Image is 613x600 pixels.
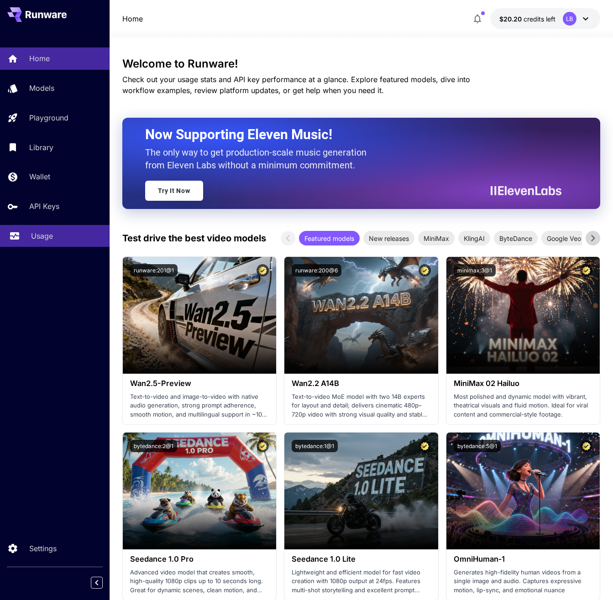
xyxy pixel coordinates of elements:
[299,231,360,245] div: Featured models
[454,264,496,277] button: minimax:3@1
[490,8,600,29] button: $20.19919LB
[122,57,601,70] h3: Welcome to Runware!
[122,13,143,24] nav: breadcrumb
[524,15,555,23] span: credits left
[29,171,50,182] p: Wallet
[98,574,110,591] div: Collapse sidebar
[145,146,373,172] p: The only way to get production-scale music generation from Eleven Labs without a minimum commitment.
[29,112,68,123] p: Playground
[419,264,431,277] button: Certified Model – Vetted for best performance and includes a commercial license.
[29,83,54,94] p: Models
[292,568,431,595] p: Lightweight and efficient model for fast video creation with 1080p output at 24fps. Features mult...
[454,555,593,563] h3: OmniHuman‑1
[363,234,414,243] span: New releases
[257,440,269,452] button: Certified Model – Vetted for best performance and includes a commercial license.
[292,555,431,563] h3: Seedance 1.0 Lite
[292,440,338,452] button: bytedance:1@1
[130,392,269,419] p: Text-to-video and image-to-video with native audio generation, strong prompt adherence, smooth mo...
[29,142,53,153] p: Library
[145,126,555,143] h2: Now Supporting Eleven Music!
[541,234,587,243] span: Google Veo
[499,14,555,24] div: $20.19919
[454,392,593,419] p: Most polished and dynamic model with vibrant, theatrical visuals and fluid motion. Ideal for vira...
[91,577,103,589] button: Collapse sidebar
[257,264,269,277] button: Certified Model – Vetted for best performance and includes a commercial license.
[29,53,50,64] p: Home
[130,264,178,277] button: runware:201@1
[130,568,269,595] p: Advanced video model that creates smooth, high-quality 1080p clips up to 10 seconds long. Great f...
[541,231,587,245] div: Google Veo
[292,379,431,388] h3: Wan2.2 A14B
[130,555,269,563] h3: Seedance 1.0 Pro
[454,440,501,452] button: bytedance:5@1
[130,379,269,388] h3: Wan2.5-Preview
[580,440,592,452] button: Certified Model – Vetted for best performance and includes a commercial license.
[284,257,438,374] img: alt
[122,231,266,245] p: Test drive the best video models
[122,13,143,24] a: Home
[122,75,470,95] span: Check out your usage stats and API key performance at a glance. Explore featured models, dive int...
[458,231,490,245] div: KlingAI
[454,568,593,595] p: Generates high-fidelity human videos from a single image and audio. Captures expressive motion, l...
[363,231,414,245] div: New releases
[454,379,593,388] h3: MiniMax 02 Hailuo
[418,231,455,245] div: MiniMax
[494,234,538,243] span: ByteDance
[446,433,600,549] img: alt
[458,234,490,243] span: KlingAI
[446,257,600,374] img: alt
[418,234,455,243] span: MiniMax
[123,257,277,374] img: alt
[580,264,592,277] button: Certified Model – Vetted for best performance and includes a commercial license.
[563,12,576,26] div: LB
[292,392,431,419] p: Text-to-video MoE model with two 14B experts for layout and detail; delivers cinematic 480p–720p ...
[494,231,538,245] div: ByteDance
[292,264,341,277] button: runware:200@6
[299,234,360,243] span: Featured models
[145,181,203,201] a: Try It Now
[29,201,59,212] p: API Keys
[123,433,277,549] img: alt
[31,230,53,241] p: Usage
[284,433,438,549] img: alt
[130,440,177,452] button: bytedance:2@1
[419,440,431,452] button: Certified Model – Vetted for best performance and includes a commercial license.
[499,15,524,23] span: $20.20
[29,543,57,554] p: Settings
